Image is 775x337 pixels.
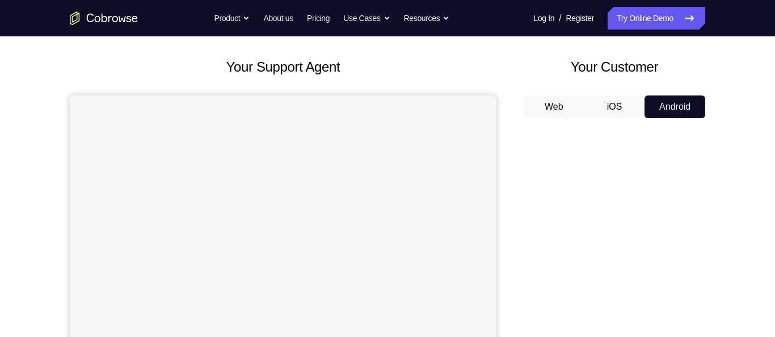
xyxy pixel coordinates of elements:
span: / [559,11,561,25]
button: Web [524,95,584,118]
a: Log In [533,7,554,30]
a: Pricing [307,7,330,30]
a: Go to the home page [70,11,138,25]
button: Use Cases [343,7,390,30]
button: Android [645,95,705,118]
h2: Your Customer [524,57,705,77]
button: iOS [584,95,645,118]
button: Resources [404,7,450,30]
h2: Your Support Agent [70,57,496,77]
a: Try Online Demo [608,7,705,30]
a: About us [263,7,293,30]
button: Product [214,7,250,30]
a: Register [566,7,594,30]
